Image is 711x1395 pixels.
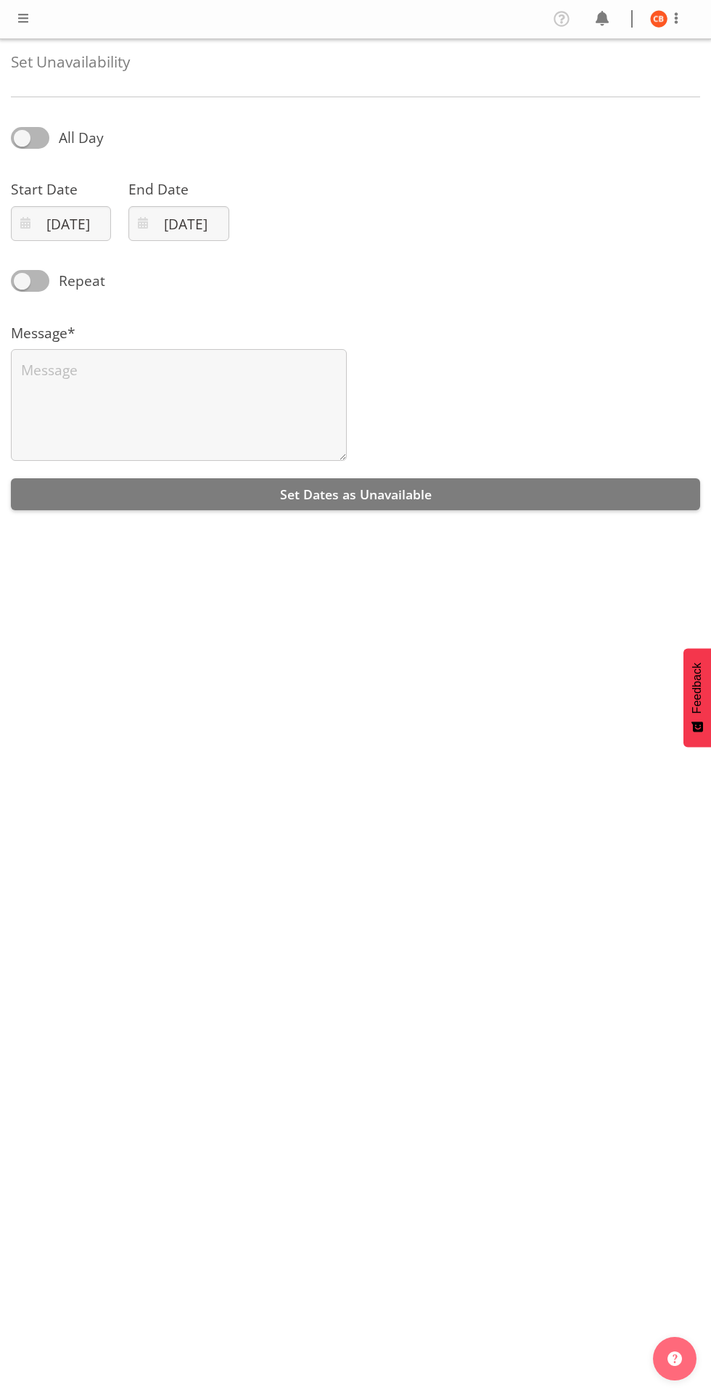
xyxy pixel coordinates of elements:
[11,478,700,510] button: Set Dates as Unavailable
[49,271,105,292] span: Repeat
[11,54,700,70] h4: Set Unavailability
[11,323,347,344] label: Message*
[667,1351,682,1366] img: help-xxl-2.png
[683,648,711,747] button: Feedback - Show survey
[11,206,111,241] input: Click to select...
[650,10,667,28] img: chelsea-bartlett11426.jpg
[128,206,229,241] input: Click to select...
[59,128,104,147] span: All Day
[128,179,229,200] label: End Date
[691,663,704,713] span: Feedback
[280,486,432,503] span: Set Dates as Unavailable
[11,179,111,200] label: Start Date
